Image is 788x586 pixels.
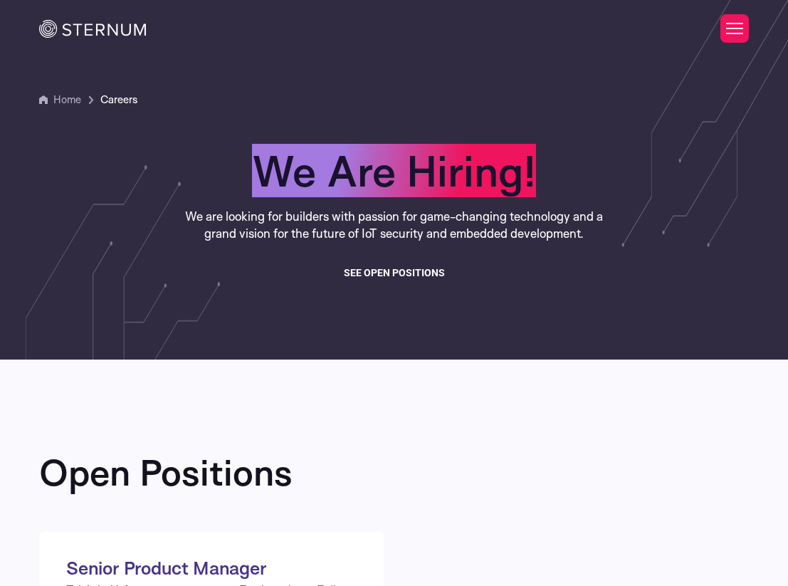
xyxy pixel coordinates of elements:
[100,91,137,108] span: Careers
[181,208,608,242] p: We are looking for builders with passion for game-changing technology and a grand vision for the ...
[720,14,749,43] button: Toggle Menu
[344,264,445,281] a: see open positions
[39,452,293,492] h2: Open Positions
[66,556,356,579] h5: Senior Product Manager
[252,144,536,197] span: We Are Hiring!
[53,93,81,106] a: Home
